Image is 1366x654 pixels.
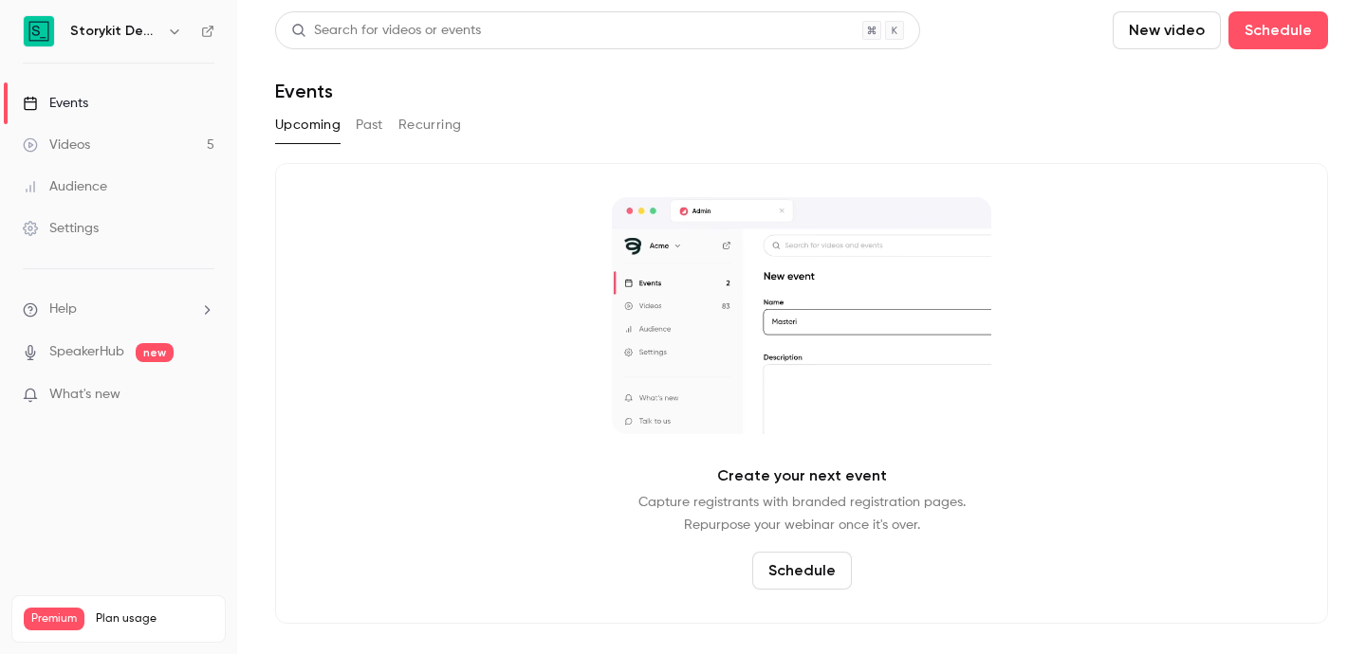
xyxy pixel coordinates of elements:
[192,387,214,404] iframe: Noticeable Trigger
[23,94,88,113] div: Events
[752,552,852,590] button: Schedule
[1113,11,1221,49] button: New video
[70,22,159,41] h6: Storykit Deep Dives
[24,608,84,630] span: Premium
[356,110,383,140] button: Past
[49,385,120,405] span: What's new
[23,177,107,196] div: Audience
[96,611,213,627] span: Plan usage
[717,464,887,487] p: Create your next event
[1228,11,1328,49] button: Schedule
[49,300,77,319] span: Help
[23,219,99,238] div: Settings
[275,80,333,102] h1: Events
[291,21,481,41] div: Search for videos or events
[638,491,966,536] p: Capture registrants with branded registration pages. Repurpose your webinar once it's over.
[49,342,124,362] a: SpeakerHub
[23,300,214,319] li: help-dropdown-opener
[24,16,54,46] img: Storykit Deep Dives
[136,343,174,362] span: new
[23,136,90,154] div: Videos
[275,110,341,140] button: Upcoming
[398,110,462,140] button: Recurring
